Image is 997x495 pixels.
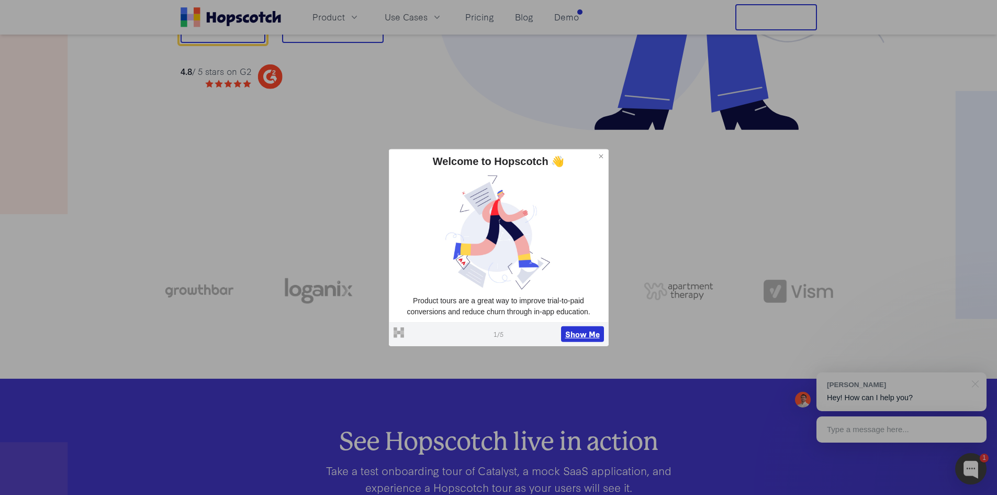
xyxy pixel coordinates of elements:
button: Use Cases [378,8,449,26]
button: Free Trial [735,4,817,30]
img: Mark Spera [795,392,811,408]
div: 1 [980,454,989,463]
a: Home [181,7,281,27]
span: 1 / 5 [494,329,503,338]
span: Use Cases [385,10,428,24]
strong: 4.8 [181,65,192,77]
button: Show me! [181,8,265,43]
img: loganix-logo [284,273,353,310]
img: dtvkmnrd7ysugpuhd2bz.jpg [394,172,604,291]
a: Demo [550,8,583,26]
div: Welcome to Hopscotch 👋 [394,153,604,168]
span: Product [312,10,345,24]
div: / 5 stars on G2 [181,65,251,78]
img: vism logo [764,280,833,303]
img: png-apartment-therapy-house-studio-apartment-home [644,282,713,300]
img: growthbar-logo [164,284,233,298]
h2: Trusted by companies like [114,235,884,256]
div: [PERSON_NAME] [827,380,966,390]
p: Product tours are a great way to improve trial-to-paid conversions and reduce churn through in-ap... [394,295,604,317]
a: Blog [511,8,537,26]
div: Type a message here... [816,416,987,443]
p: Hey! How can I help you? [827,392,976,403]
button: Product [306,8,366,26]
h2: See Hopscotch live in action [214,431,783,450]
button: Show Me [561,326,604,342]
a: Pricing [461,8,498,26]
